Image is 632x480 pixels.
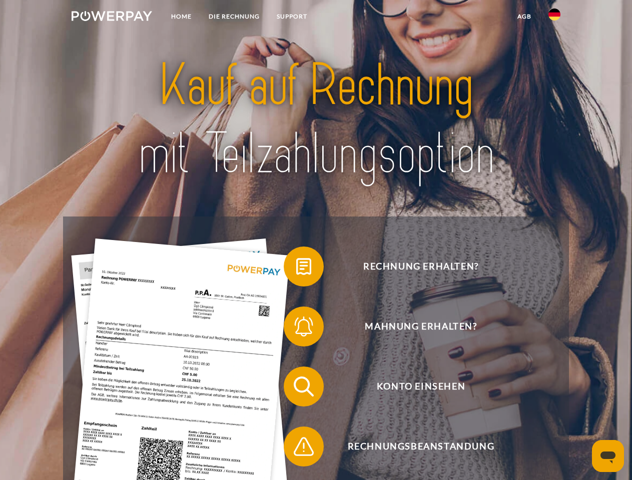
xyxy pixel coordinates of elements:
img: logo-powerpay-white.svg [72,11,152,21]
button: Rechnungsbeanstandung [284,426,544,466]
img: qb_search.svg [291,374,316,399]
button: Mahnung erhalten? [284,306,544,346]
iframe: Schaltfläche zum Öffnen des Messaging-Fensters [592,440,624,472]
a: Home [163,7,200,25]
img: title-powerpay_de.svg [96,48,536,191]
a: SUPPORT [268,7,316,25]
a: DIE RECHNUNG [200,7,268,25]
span: Konto einsehen [298,366,543,406]
button: Konto einsehen [284,366,544,406]
img: de [548,8,560,20]
img: qb_bell.svg [291,314,316,339]
span: Mahnung erhalten? [298,306,543,346]
a: agb [509,7,540,25]
span: Rechnung erhalten? [298,246,543,286]
button: Rechnung erhalten? [284,246,544,286]
img: qb_warning.svg [291,434,316,459]
img: qb_bill.svg [291,254,316,279]
span: Rechnungsbeanstandung [298,426,543,466]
